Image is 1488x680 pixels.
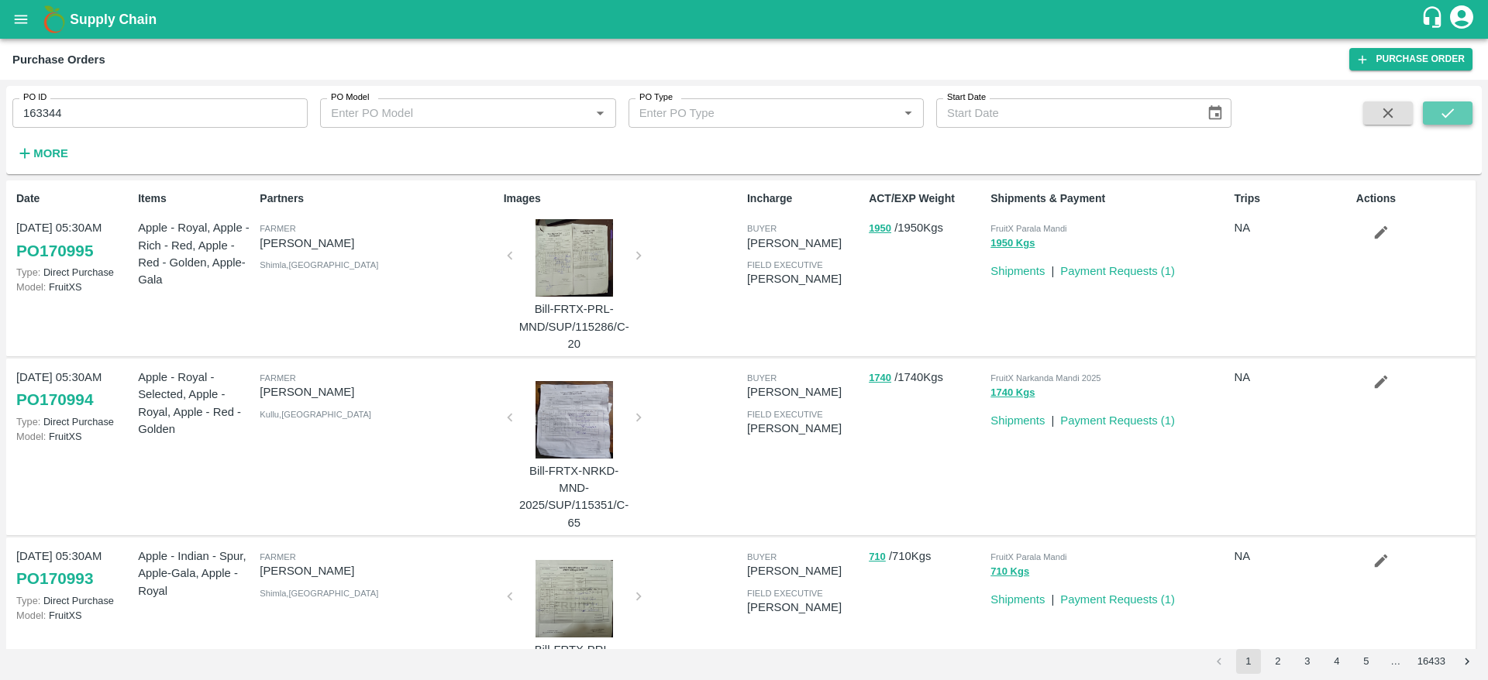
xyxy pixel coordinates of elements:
[260,410,371,419] span: Kullu , [GEOGRAPHIC_DATA]
[138,548,253,599] p: Apple - Indian - Spur, Apple-Gala, Apple - Royal
[747,260,823,270] span: field executive
[138,369,253,438] p: Apple - Royal - Selected, Apple - Royal, Apple - Red - Golden
[12,98,308,128] input: Enter PO ID
[12,50,105,70] div: Purchase Orders
[747,599,863,616] p: [PERSON_NAME]
[138,191,253,207] p: Items
[16,608,132,623] p: FruitXS
[1204,649,1482,674] nav: pagination navigation
[16,237,93,265] a: PO170995
[869,548,984,565] p: / 710 Kgs
[504,191,741,207] p: Images
[936,98,1194,128] input: Start Date
[947,91,986,104] label: Start Date
[12,140,72,167] button: More
[747,589,823,598] span: field executive
[16,565,93,592] a: PO170993
[260,383,497,400] p: [PERSON_NAME]
[639,91,673,104] label: PO Type
[16,548,132,565] p: [DATE] 05:30AM
[70,9,1421,30] a: Supply Chain
[747,235,863,252] p: [PERSON_NAME]
[990,235,1035,252] button: 1950 Kgs
[1455,649,1479,674] button: Go to next page
[16,431,46,442] span: Model:
[138,219,253,288] p: Apple - Royal, Apple - Rich - Red, Apple - Red - Golden, Apple-Gala
[990,563,1029,581] button: 710 Kgs
[39,4,70,35] img: logo
[747,373,777,383] span: buyer
[898,103,918,123] button: Open
[1448,3,1476,36] div: account of current user
[16,595,40,606] span: Type:
[33,147,68,160] strong: More
[1356,191,1472,207] p: Actions
[990,265,1045,277] a: Shipments
[869,191,984,207] p: ACT/EXP Weight
[1236,649,1261,674] button: page 1
[869,369,984,386] p: / 1740 Kgs
[990,224,1066,233] span: FruitX Parala Mandi
[23,91,46,104] label: PO ID
[260,235,497,252] p: [PERSON_NAME]
[260,224,295,233] span: Farmer
[590,103,610,123] button: Open
[1383,654,1408,669] div: …
[16,191,132,207] p: Date
[16,429,132,444] p: FruitXS
[869,220,891,238] button: 1950
[1354,649,1379,674] button: Go to page 5
[1200,98,1230,128] button: Choose date
[747,420,863,437] p: [PERSON_NAME]
[869,548,886,566] button: 710
[516,462,632,531] p: Bill-FRTX-NRKD-MND-2025/SUP/115351/C-65
[331,91,370,104] label: PO Model
[260,589,378,598] span: Shimla , [GEOGRAPHIC_DATA]
[990,552,1066,562] span: FruitX Parala Mandi
[16,281,46,293] span: Model:
[747,410,823,419] span: field executive
[747,552,777,562] span: buyer
[747,224,777,233] span: buyer
[16,280,132,294] p: FruitXS
[260,562,497,579] p: [PERSON_NAME]
[16,416,40,428] span: Type:
[990,191,1228,207] p: Shipments & Payment
[1235,369,1350,386] p: NA
[260,191,497,207] p: Partners
[1060,414,1175,427] a: Payment Requests (1)
[869,219,984,237] p: / 1950 Kgs
[1235,191,1350,207] p: Trips
[260,552,295,562] span: Farmer
[869,369,891,387] button: 1740
[1045,585,1054,608] div: |
[1045,406,1054,429] div: |
[1060,593,1175,606] a: Payment Requests (1)
[16,386,93,414] a: PO170994
[1060,265,1175,277] a: Payment Requests (1)
[325,103,565,123] input: Enter PO Model
[1045,256,1054,280] div: |
[70,12,157,27] b: Supply Chain
[1421,5,1448,33] div: customer-support
[1413,649,1450,674] button: Go to page 16433
[1349,48,1472,70] a: Purchase Order
[633,103,873,123] input: Enter PO Type
[3,2,39,37] button: open drawer
[16,610,46,621] span: Model:
[1295,649,1320,674] button: Go to page 3
[747,191,863,207] p: Incharge
[516,301,632,352] p: Bill-FRTX-PRL-MND/SUP/115286/C-20
[260,260,378,270] span: Shimla , [GEOGRAPHIC_DATA]
[16,593,132,608] p: Direct Purchase
[747,383,863,400] p: [PERSON_NAME]
[1324,649,1349,674] button: Go to page 4
[16,414,132,429] p: Direct Purchase
[1235,219,1350,236] p: NA
[990,373,1100,383] span: FruitX Narkanda Mandi 2025
[1235,548,1350,565] p: NA
[16,219,132,236] p: [DATE] 05:30AM
[260,373,295,383] span: Farmer
[1266,649,1290,674] button: Go to page 2
[990,384,1035,402] button: 1740 Kgs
